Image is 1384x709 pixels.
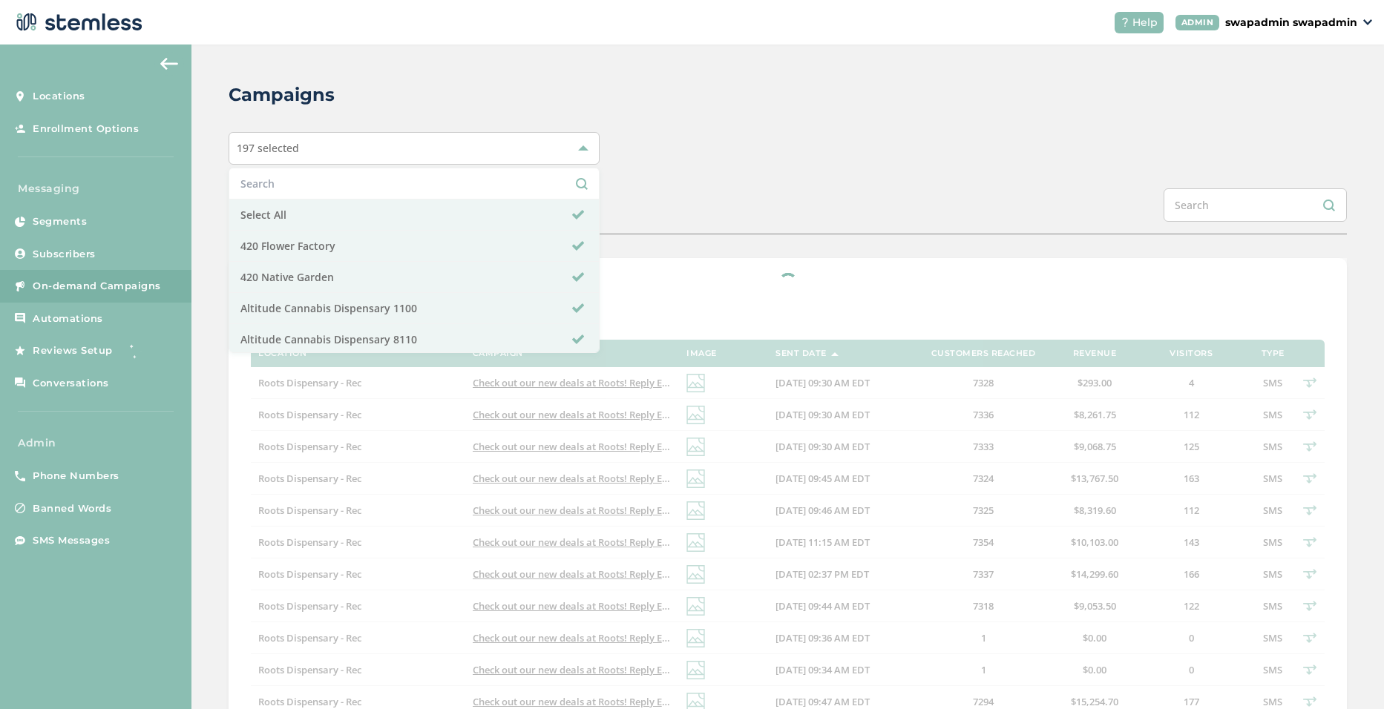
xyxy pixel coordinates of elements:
span: Segments [33,214,87,229]
span: On-demand Campaigns [33,279,161,294]
div: ADMIN [1175,15,1220,30]
li: Altitude Cannabis Dispensary 1100 [229,293,599,324]
li: Select All [229,199,599,231]
img: glitter-stars-b7820f95.gif [124,336,154,366]
img: icon_down-arrow-small-66adaf34.svg [1363,19,1372,25]
img: icon-arrow-back-accent-c549486e.svg [160,58,178,70]
span: Help [1132,15,1158,30]
h2: Campaigns [229,82,335,108]
span: Enrollment Options [33,122,139,136]
input: Search [1164,188,1347,222]
li: 420 Native Garden [229,262,599,293]
iframe: Chat Widget [1310,638,1384,709]
span: Locations [33,89,85,104]
span: SMS Messages [33,533,110,548]
span: Reviews Setup [33,343,113,358]
img: logo-dark-0685b13c.svg [12,7,142,37]
span: Conversations [33,376,109,391]
input: Search [240,176,588,191]
li: 420 Flower Factory [229,231,599,262]
span: Automations [33,311,103,326]
span: Phone Numbers [33,469,119,484]
span: Banned Words [33,501,111,516]
span: 197 selected [237,141,299,155]
li: Altitude Cannabis Dispensary 8110 [229,324,599,355]
span: Subscribers [33,247,96,262]
p: swapadmin swapadmin [1225,15,1357,30]
img: icon-help-white-03924b79.svg [1121,18,1129,27]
